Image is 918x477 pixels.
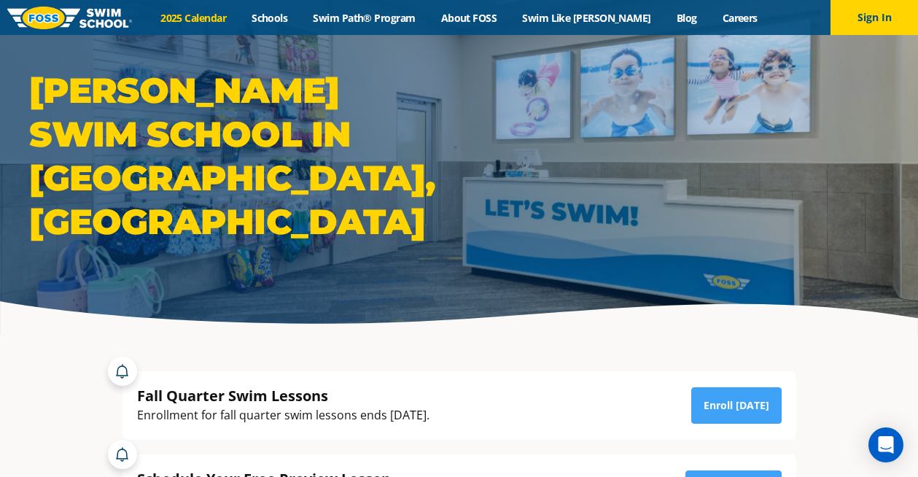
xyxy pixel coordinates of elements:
[691,387,782,424] a: Enroll [DATE]
[709,11,770,25] a: Careers
[239,11,300,25] a: Schools
[428,11,510,25] a: About FOSS
[300,11,428,25] a: Swim Path® Program
[137,386,429,406] div: Fall Quarter Swim Lessons
[148,11,239,25] a: 2025 Calendar
[7,7,132,29] img: FOSS Swim School Logo
[137,406,429,425] div: Enrollment for fall quarter swim lessons ends [DATE].
[510,11,664,25] a: Swim Like [PERSON_NAME]
[29,69,452,244] h1: [PERSON_NAME] Swim School in [GEOGRAPHIC_DATA], [GEOGRAPHIC_DATA]
[664,11,709,25] a: Blog
[868,427,903,462] div: Open Intercom Messenger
